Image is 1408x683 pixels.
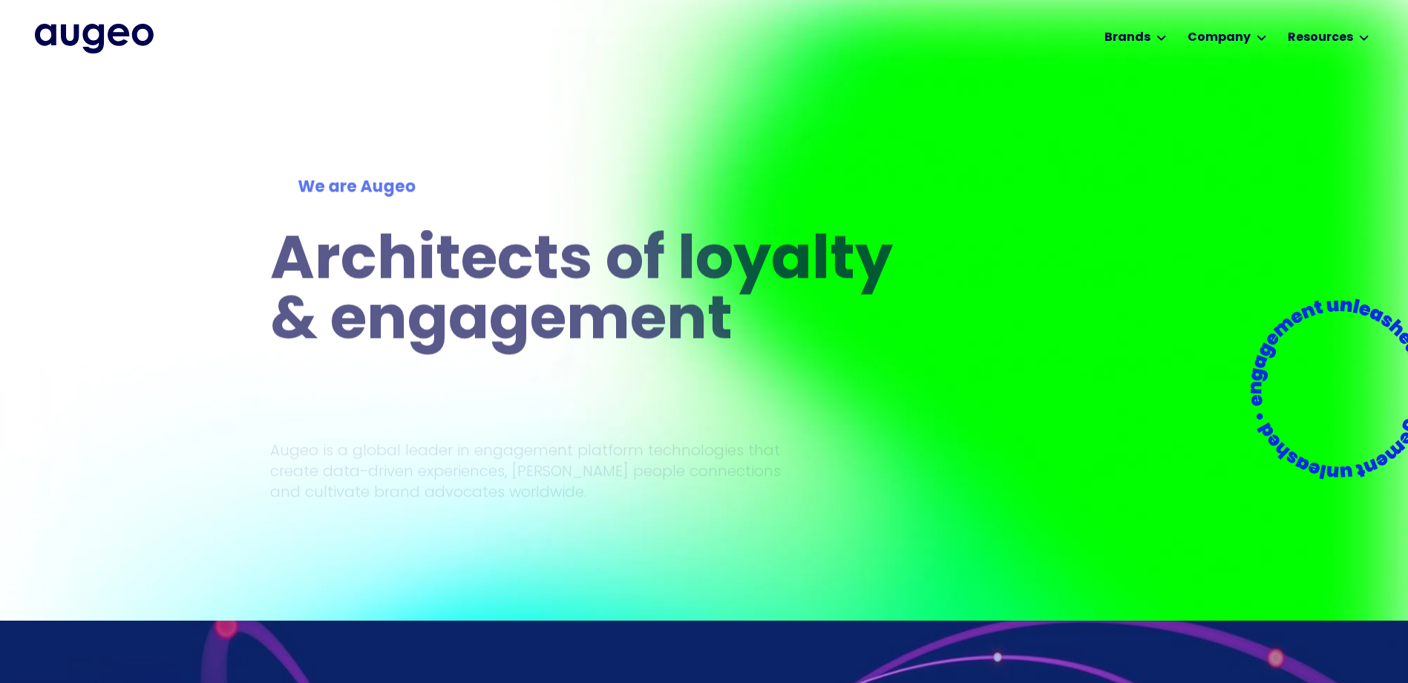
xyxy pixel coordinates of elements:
div: We are Augeo [298,176,883,200]
img: Augeo's full logo in midnight blue. [35,24,154,53]
a: home [35,24,154,53]
div: Company [1188,29,1251,47]
div: Resources [1288,29,1353,47]
p: Augeo is a global leader in engagement platform technologies that create data-driven experiences,... [270,439,781,502]
div: Brands [1104,29,1150,47]
h1: Architects of loyalty & engagement [270,233,911,353]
